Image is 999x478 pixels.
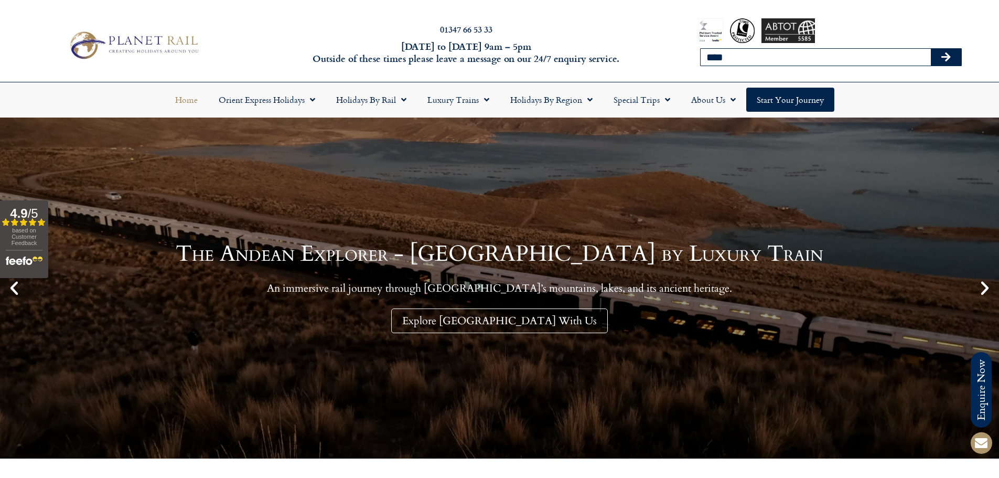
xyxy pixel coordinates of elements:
[5,88,994,112] nav: Menu
[165,88,208,112] a: Home
[681,88,746,112] a: About Us
[176,282,823,295] p: An immersive rail journey through [GEOGRAPHIC_DATA]’s mountains, lakes, and its ancient heritage.
[931,49,961,66] button: Search
[65,28,202,62] img: Planet Rail Train Holidays Logo
[5,279,23,297] div: Previous slide
[603,88,681,112] a: Special Trips
[500,88,603,112] a: Holidays by Region
[269,40,663,65] h6: [DATE] to [DATE] 9am – 5pm Outside of these times please leave a message on our 24/7 enquiry serv...
[176,243,823,265] h1: The Andean Explorer - [GEOGRAPHIC_DATA] by Luxury Train
[976,279,994,297] div: Next slide
[440,23,492,35] a: 01347 66 53 33
[746,88,834,112] a: Start your Journey
[391,309,608,333] a: Explore [GEOGRAPHIC_DATA] With Us
[208,88,326,112] a: Orient Express Holidays
[326,88,417,112] a: Holidays by Rail
[417,88,500,112] a: Luxury Trains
